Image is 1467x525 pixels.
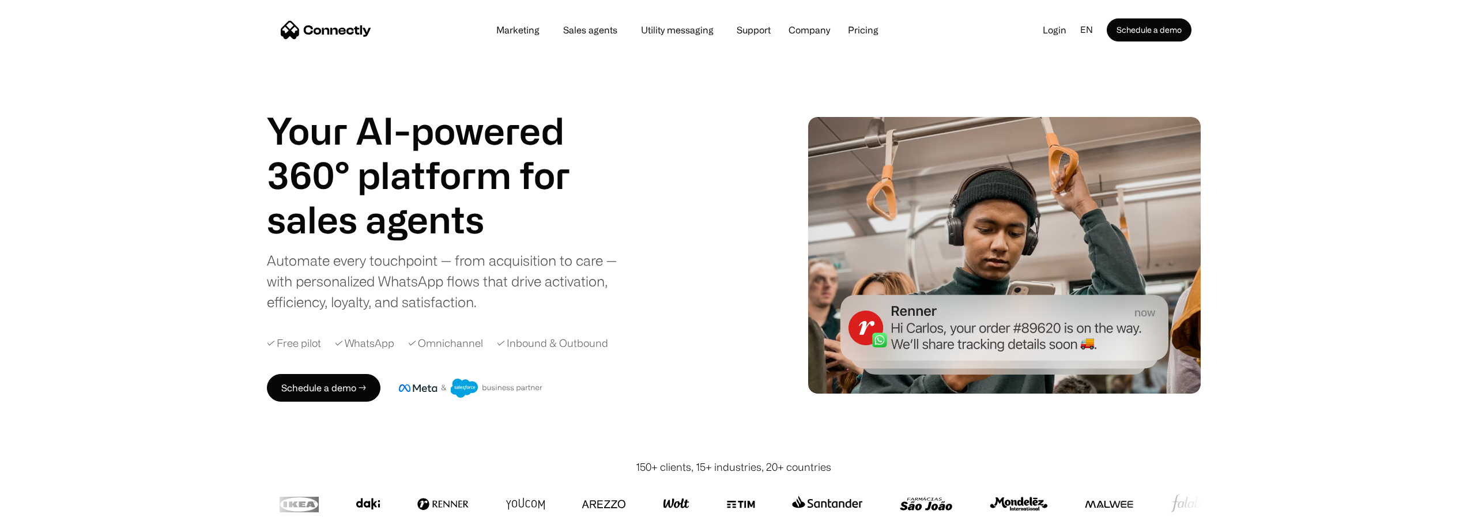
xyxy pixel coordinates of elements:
div: Automate every touchpoint — from acquisition to care — with personalized WhatsApp flows that driv... [267,250,630,312]
div: ✓ WhatsApp [335,335,394,351]
div: carousel [267,197,613,241]
div: Company [789,22,830,38]
img: Meta and Salesforce business partner badge. [399,379,543,398]
a: Login [1034,21,1076,39]
a: home [281,21,371,39]
div: en [1080,21,1093,39]
a: Marketing [487,25,549,35]
div: ✓ Free pilot [267,335,321,351]
a: Schedule a demo [1107,18,1191,41]
div: ✓ Omnichannel [408,335,483,351]
a: Utility messaging [632,25,723,35]
div: Company [785,22,834,38]
div: 150+ clients, 15+ industries, 20+ countries [636,459,831,475]
ul: Language list [23,505,69,521]
a: Pricing [839,25,888,35]
h1: Your AI-powered 360° platform for [267,108,613,197]
aside: Language selected: English [12,504,69,521]
h1: sales agents [267,197,613,241]
a: Schedule a demo → [267,374,380,402]
div: ✓ Inbound & Outbound [497,335,608,351]
a: Support [727,25,780,35]
a: Sales agents [554,25,627,35]
div: en [1076,21,1107,39]
div: 1 of 4 [267,197,613,241]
